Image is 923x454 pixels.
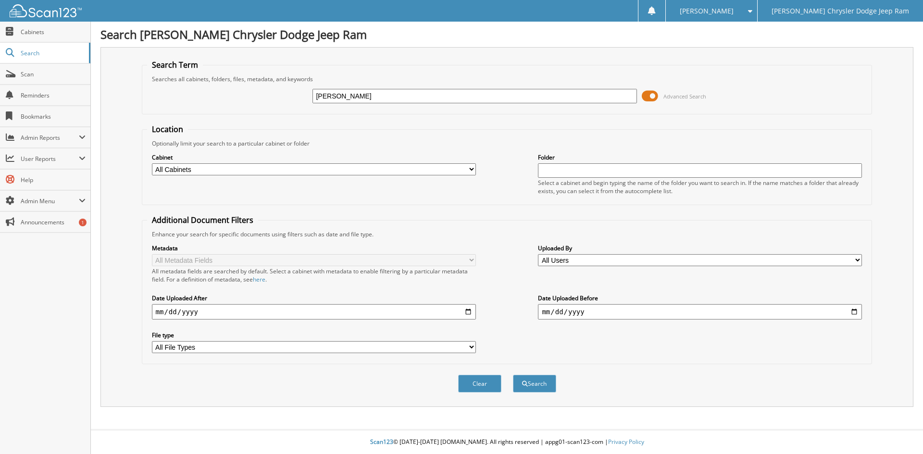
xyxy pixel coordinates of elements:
[79,219,87,226] div: 1
[458,375,501,393] button: Clear
[772,8,909,14] span: [PERSON_NAME] Chrysler Dodge Jeep Ram
[370,438,393,446] span: Scan123
[875,408,923,454] iframe: Chat Widget
[253,275,265,283] a: here
[152,267,476,283] div: All metadata fields are searched by default. Select a cabinet with metadata to enable filtering b...
[21,91,86,99] span: Reminders
[91,430,923,454] div: © [DATE]-[DATE] [DOMAIN_NAME]. All rights reserved | appg01-scan123-com |
[538,153,862,161] label: Folder
[147,139,867,147] div: Optionally limit your search to a particular cabinet or folder
[147,124,188,135] legend: Location
[100,26,913,42] h1: Search [PERSON_NAME] Chrysler Dodge Jeep Ram
[152,304,476,319] input: start
[21,49,84,57] span: Search
[538,304,862,319] input: end
[538,179,862,195] div: Select a cabinet and begin typing the name of the folder you want to search in. If the name match...
[147,215,258,225] legend: Additional Document Filters
[147,230,867,238] div: Enhance your search for specific documents using filters such as date and file type.
[10,4,82,17] img: scan123-logo-white.svg
[680,8,734,14] span: [PERSON_NAME]
[663,93,706,100] span: Advanced Search
[21,155,79,163] span: User Reports
[152,294,476,302] label: Date Uploaded After
[513,375,556,393] button: Search
[152,331,476,339] label: File type
[152,244,476,252] label: Metadata
[608,438,644,446] a: Privacy Policy
[147,60,203,70] legend: Search Term
[21,197,79,205] span: Admin Menu
[21,112,86,121] span: Bookmarks
[21,70,86,78] span: Scan
[538,294,862,302] label: Date Uploaded Before
[21,134,79,142] span: Admin Reports
[538,244,862,252] label: Uploaded By
[152,153,476,161] label: Cabinet
[21,218,86,226] span: Announcements
[147,75,867,83] div: Searches all cabinets, folders, files, metadata, and keywords
[21,28,86,36] span: Cabinets
[21,176,86,184] span: Help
